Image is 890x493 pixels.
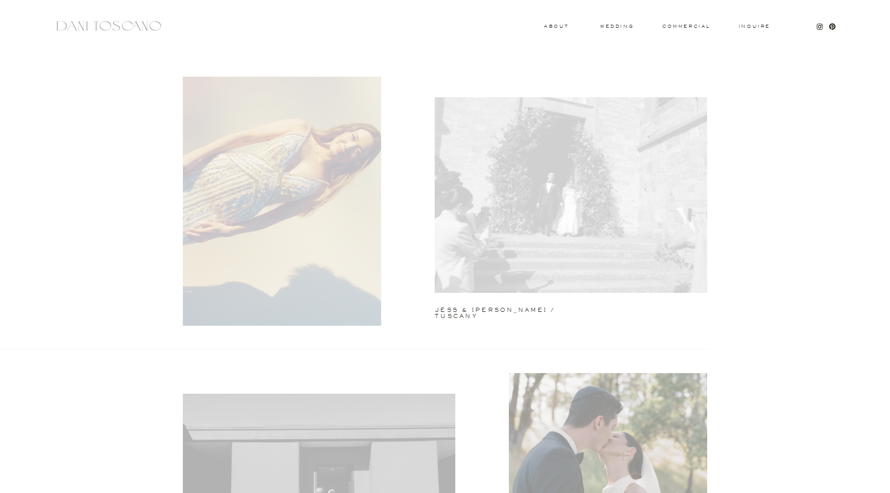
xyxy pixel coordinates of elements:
[435,307,595,311] a: jess & [PERSON_NAME] / tuscany
[662,24,710,28] a: commercial
[600,24,634,28] a: wedding
[544,24,567,28] a: About
[738,24,771,29] a: Inquire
